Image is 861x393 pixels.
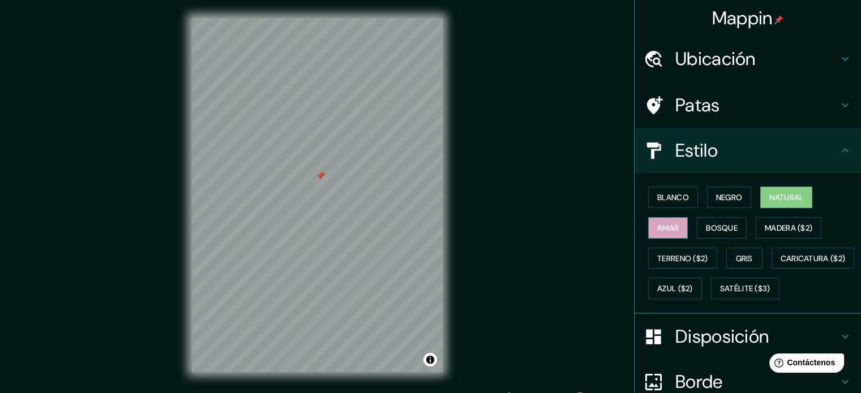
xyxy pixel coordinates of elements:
button: Negro [707,187,752,208]
div: Ubicación [635,36,861,81]
font: Bosque [706,223,738,233]
font: Negro [716,192,743,202]
div: Estilo [635,128,861,173]
iframe: Lanzador de widgets de ayuda [760,349,849,381]
button: Gris [726,248,763,269]
font: Mappin [712,6,773,30]
button: Terreno ($2) [648,248,717,269]
img: pin-icon.png [774,15,783,24]
font: Gris [736,253,753,264]
font: Blanco [657,192,689,202]
font: Natural [769,192,803,202]
font: Amar [657,223,679,233]
font: Disposición [675,325,769,348]
font: Satélite ($3) [720,284,770,294]
button: Amar [648,217,688,239]
button: Natural [760,187,812,208]
font: Madera ($2) [765,223,812,233]
canvas: Mapa [192,18,443,372]
font: Ubicación [675,47,756,71]
button: Azul ($2) [648,278,702,299]
font: Azul ($2) [657,284,693,294]
button: Blanco [648,187,698,208]
button: Activar o desactivar atribución [423,353,437,366]
font: Patas [675,93,720,117]
font: Caricatura ($2) [781,253,846,264]
div: Patas [635,83,861,128]
button: Madera ($2) [756,217,821,239]
button: Caricatura ($2) [772,248,855,269]
font: Terreno ($2) [657,253,708,264]
div: Disposición [635,314,861,359]
font: Estilo [675,139,718,162]
button: Satélite ($3) [711,278,779,299]
button: Bosque [697,217,747,239]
